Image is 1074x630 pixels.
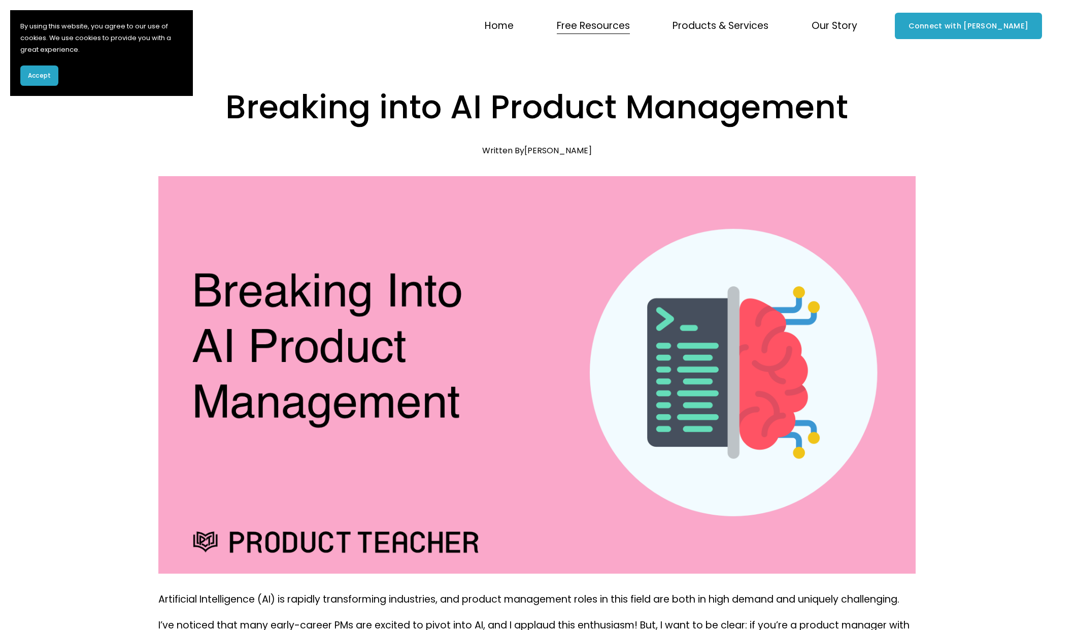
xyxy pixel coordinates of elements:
[673,16,768,36] a: folder dropdown
[158,84,916,130] h1: Breaking into AI Product Management
[485,16,514,36] a: Home
[557,17,630,35] span: Free Resources
[482,146,592,155] div: Written By
[28,71,51,80] span: Accept
[158,591,916,609] p: Artificial Intelligence (AI) is rapidly transforming industries, and product management roles in ...
[895,13,1042,40] a: Connect with [PERSON_NAME]
[812,16,857,36] a: folder dropdown
[524,145,592,156] a: [PERSON_NAME]
[20,20,183,55] p: By using this website, you agree to our use of cookies. We use cookies to provide you with a grea...
[557,16,630,36] a: folder dropdown
[20,65,58,86] button: Accept
[812,17,857,35] span: Our Story
[673,17,768,35] span: Products & Services
[10,10,193,96] section: Cookie banner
